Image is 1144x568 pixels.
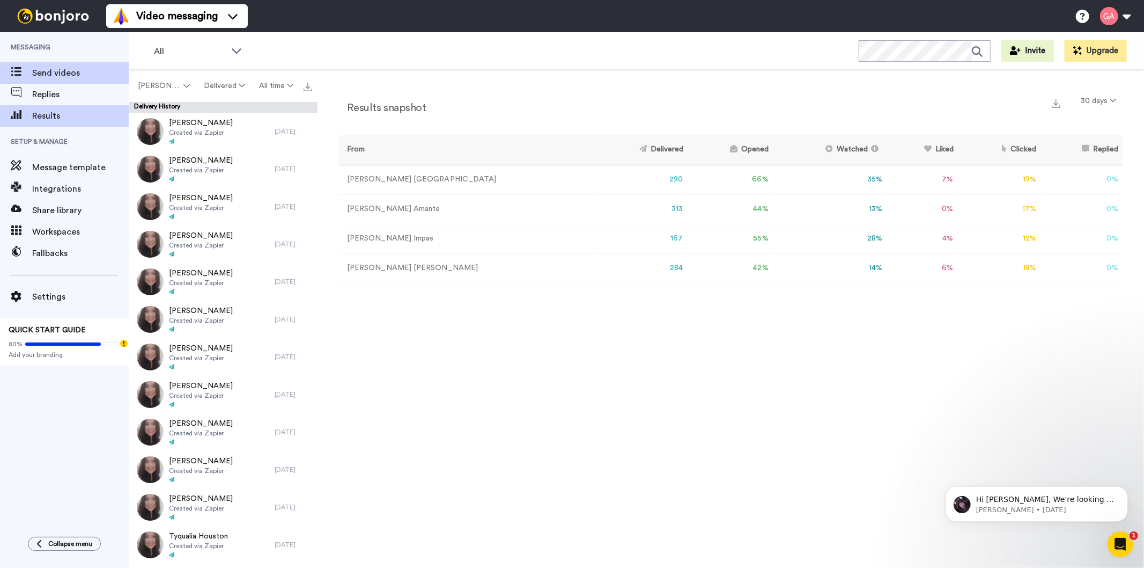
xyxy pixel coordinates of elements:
img: 27ee24f0-e10f-41e7-aa53-55bacdf31a6d-thumb.jpg [137,494,164,521]
a: [PERSON_NAME]Created via Zapier[DATE] [129,225,318,263]
div: [DATE] [275,503,312,512]
span: Created via Zapier [169,203,233,212]
div: [DATE] [275,127,312,136]
span: Created via Zapier [169,391,233,400]
img: 08ac3594-3915-4aed-8abf-2b26b228f475-thumb.jpg [137,419,164,446]
td: 35 % [773,165,887,194]
span: [PERSON_NAME] [169,493,233,504]
span: Created via Zapier [169,429,233,438]
span: [PERSON_NAME] [169,118,233,128]
button: Invite [1001,40,1054,62]
button: Upgrade [1065,40,1127,62]
th: From [339,135,594,165]
span: 80% [9,340,23,348]
span: All [154,45,226,58]
img: ba33d201-2700-4f2e-b6c4-131673ae0893-thumb.jpg [137,306,164,333]
div: [DATE] [275,165,312,173]
th: Liked [887,135,958,165]
span: [PERSON_NAME] [169,230,233,241]
th: Clicked [958,135,1040,165]
td: [PERSON_NAME] Impas [339,224,594,253]
div: Delivery History [129,102,318,113]
div: [DATE] [275,541,312,549]
span: [PERSON_NAME] [138,81,181,91]
div: [DATE] [275,390,312,399]
button: Export all results that match these filters now. [300,78,315,94]
td: 44 % [688,194,773,224]
td: 0 % [1040,194,1123,224]
td: 0 % [1040,224,1123,253]
a: [PERSON_NAME]Created via Zapier[DATE] [129,150,318,188]
img: vm-color.svg [113,8,130,25]
iframe: Intercom notifications message [929,464,1144,539]
span: Tyqualia Houston [169,531,228,542]
button: Collapse menu [28,537,101,551]
td: 284 [594,253,688,283]
span: [PERSON_NAME] [169,381,233,391]
button: All time [252,76,300,96]
td: 12 % [958,224,1040,253]
a: [PERSON_NAME]Created via Zapier[DATE] [129,489,318,526]
th: Replied [1040,135,1123,165]
img: 55198f0c-ed7e-4b92-ae11-a70299ce4051-thumb.jpg [137,381,164,408]
img: f43b7e08-f392-4882-bde7-fc8317ef0e93-thumb.jpg [137,231,164,258]
div: [DATE] [275,278,312,286]
span: Created via Zapier [169,467,233,475]
button: Delivered [197,76,252,96]
td: 28 % [773,224,887,253]
td: 0 % [1040,253,1123,283]
h2: Results snapshot [339,102,426,114]
a: [PERSON_NAME]Created via Zapier[DATE] [129,188,318,225]
span: Replies [32,88,129,101]
span: QUICK START GUIDE [9,326,86,334]
a: [PERSON_NAME]Created via Zapier[DATE] [129,376,318,413]
a: [PERSON_NAME]Created via Zapier[DATE] [129,301,318,338]
div: Tooltip anchor [119,339,129,348]
td: 42 % [688,253,773,283]
td: [PERSON_NAME] Amante [339,194,594,224]
td: 66 % [688,165,773,194]
span: Share library [32,204,129,217]
span: Video messaging [136,9,218,24]
button: Export a summary of each team member’s results that match this filter now. [1049,95,1064,111]
img: export.svg [1052,99,1060,108]
span: Created via Zapier [169,504,233,513]
iframe: Intercom live chat [1108,531,1133,557]
span: Created via Zapier [169,166,233,174]
img: 6a2693db-475e-434d-88e2-a4ddc435ba59-thumb.jpg [137,193,164,220]
td: 17 % [958,194,1040,224]
span: Integrations [32,183,129,195]
span: Created via Zapier [169,354,233,362]
span: [PERSON_NAME] [169,155,233,166]
div: [DATE] [275,202,312,211]
div: [DATE] [275,353,312,361]
td: 19 % [958,165,1040,194]
img: 38b0409a-700d-4923-a172-f939be0b778f-thumb.jpg [137,118,164,145]
a: [PERSON_NAME]Created via Zapier[DATE] [129,113,318,150]
div: [DATE] [275,465,312,474]
span: [PERSON_NAME] [169,343,233,354]
th: Delivered [594,135,688,165]
td: 7 % [887,165,958,194]
img: export.svg [304,83,312,91]
span: Collapse menu [48,540,92,548]
th: Opened [688,135,773,165]
span: Created via Zapier [169,542,228,550]
span: Created via Zapier [169,279,233,287]
td: 6 % [887,253,958,283]
td: 14 % [773,253,887,283]
div: [DATE] [275,428,312,436]
a: [PERSON_NAME]Created via Zapier[DATE] [129,413,318,451]
span: Workspaces [32,225,129,238]
img: 467e654a-83d3-42ee-81af-36aa45c7c209-thumb.jpg [137,531,164,558]
span: Created via Zapier [169,316,233,325]
div: [DATE] [275,240,312,249]
td: 0 % [887,194,958,224]
span: [PERSON_NAME] [169,193,233,203]
span: [PERSON_NAME] [169,305,233,316]
span: [PERSON_NAME] [169,268,233,279]
img: bj-logo-header-white.svg [13,9,93,24]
